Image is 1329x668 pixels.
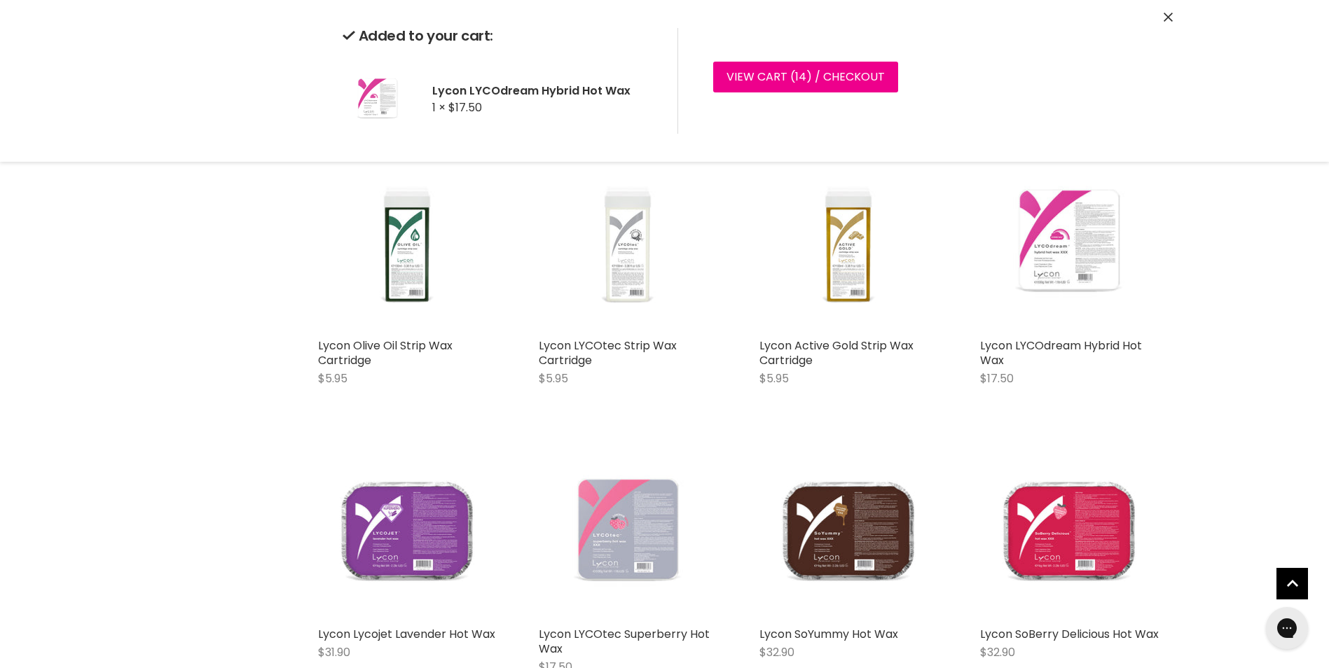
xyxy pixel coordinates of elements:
[318,338,453,368] a: Lycon Olive Oil Strip Wax Cartridge
[1164,11,1173,25] button: Close
[318,370,347,387] span: $5.95
[980,644,1015,660] span: $32.90
[1259,602,1315,654] iframe: Gorgias live chat messenger
[759,338,914,368] a: Lycon Active Gold Strip Wax Cartridge
[759,626,898,642] a: Lycon SoYummy Hot Wax
[759,370,789,387] span: $5.95
[539,441,717,620] img: Lycon LYCOtec Superberry Hot Wax
[318,441,497,620] img: Lycon Lycojet Lavender Hot Wax
[318,626,495,642] a: Lycon Lycojet Lavender Hot Wax
[539,626,710,657] a: Lycon LYCOtec Superberry Hot Wax
[539,370,568,387] span: $5.95
[539,153,717,331] img: Lycon LYCOtec Strip Wax Cartridge
[318,644,350,660] span: $31.90
[318,153,497,331] img: Lycon Olive Oil Strip Wax Cartridge
[980,441,1159,620] img: Lycon SoBerry Delicious Hot Wax
[759,441,938,620] img: Lycon SoYummy Hot Wax
[713,62,898,92] a: View cart (14) / Checkout
[980,153,1159,331] img: Lycon LYCOdream Hybrid Hot Wax
[343,64,413,134] img: Lycon LYCOdream Hybrid Hot Wax
[343,28,655,44] h2: Added to your cart:
[448,99,482,116] span: $17.50
[980,626,1159,642] a: Lycon SoBerry Delicious Hot Wax
[539,338,677,368] a: Lycon LYCOtec Strip Wax Cartridge
[432,83,655,98] h2: Lycon LYCOdream Hybrid Hot Wax
[980,338,1142,368] a: Lycon LYCOdream Hybrid Hot Wax
[795,69,806,85] span: 14
[759,644,794,660] span: $32.90
[432,99,446,116] span: 1 ×
[759,153,938,331] img: Lycon Active Gold Strip Wax Cartridge
[980,370,1014,387] span: $17.50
